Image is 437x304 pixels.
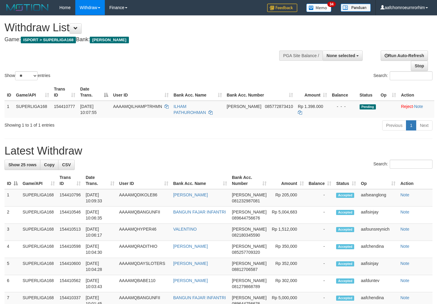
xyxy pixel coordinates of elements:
th: ID: activate to sort column descending [5,172,20,189]
td: AAAAMQBANGUNFII [117,207,171,224]
span: Accepted [336,227,354,232]
td: aafduntev [358,275,398,292]
td: SUPERLIGA168 [20,189,57,207]
td: 6 [5,275,20,292]
span: 154410777 [54,104,75,109]
td: Rp 302,000 [269,275,306,292]
td: Rp 5,004,683 [269,207,306,224]
td: - [306,258,334,275]
td: 154410562 [57,275,83,292]
span: [PERSON_NAME] [232,278,267,283]
td: [DATE] 10:09:33 [83,189,117,207]
td: SUPERLIGA168 [20,224,57,241]
h1: Latest Withdraw [5,145,432,157]
img: panduan.png [341,4,371,12]
a: Note [400,192,409,197]
th: Op: activate to sort column ascending [378,84,399,101]
span: Accepted [336,296,354,301]
td: - [306,207,334,224]
span: [PERSON_NAME] [232,192,267,197]
a: BANGUN FAJAR INFANTRI [173,210,226,214]
th: Amount: activate to sort column ascending [269,172,306,189]
a: Note [400,210,409,214]
span: [PERSON_NAME] [232,261,267,266]
th: Status [357,84,378,101]
span: Copy 08812706587 to clipboard [232,267,258,272]
div: Showing 1 to 1 of 1 entries [5,120,178,128]
span: [PERSON_NAME] [227,104,261,109]
input: Search: [390,160,432,169]
a: Note [400,244,409,249]
td: [DATE] 10:06:35 [83,207,117,224]
td: 5 [5,258,20,275]
td: Rp 350,000 [269,241,306,258]
a: Note [414,104,423,109]
select: Showentries [15,71,38,80]
span: Accepted [336,193,354,198]
span: AAAAMQILHAMPTRHMN [113,104,162,109]
button: None selected [323,51,363,61]
span: Copy 081279868789 to clipboard [232,284,260,289]
td: Rp 352,000 [269,258,306,275]
td: [DATE] 10:06:17 [83,224,117,241]
span: Accepted [336,244,354,249]
span: [PERSON_NAME] [90,37,129,43]
td: Rp 1,512,000 [269,224,306,241]
img: Button%20Memo.svg [306,4,332,12]
th: Amount: activate to sort column ascending [295,84,329,101]
td: 154410598 [57,241,83,258]
td: SUPERLIGA168 [20,207,57,224]
th: Game/API: activate to sort column ascending [20,172,57,189]
td: 2 [5,207,20,224]
a: [PERSON_NAME] [173,278,208,283]
td: · [398,101,434,118]
a: [PERSON_NAME] [173,192,208,197]
span: Pending [360,104,376,109]
th: Bank Acc. Number: activate to sort column ascending [229,172,269,189]
span: [PERSON_NAME] [232,295,267,300]
span: None selected [326,53,355,58]
span: Copy 081232987081 to clipboard [232,198,260,203]
td: [DATE] 10:04:30 [83,241,117,258]
span: 34 [327,2,336,7]
h4: Game: Bank: [5,37,285,43]
th: Date Trans.: activate to sort column ascending [83,172,117,189]
span: CSV [62,162,71,167]
a: Note [400,278,409,283]
td: - [306,275,334,292]
td: aafisinjay [358,207,398,224]
span: Copy 085257709320 to clipboard [232,250,260,255]
span: [PERSON_NAME] [232,210,267,214]
td: AAAAMQDAYSLOTERS [117,258,171,275]
a: Note [400,227,409,232]
a: VALENTINO [173,227,197,232]
th: Bank Acc. Name: activate to sort column ascending [171,172,229,189]
th: Balance [329,84,357,101]
th: Trans ID: activate to sort column ascending [52,84,78,101]
a: Run Auto-Refresh [381,51,428,61]
td: AAAAMQRADITHIO [117,241,171,258]
td: AAAAMQBABE110 [117,275,171,292]
th: Trans ID: activate to sort column ascending [57,172,83,189]
td: aafchendina [358,241,398,258]
span: Rp 1.398.000 [298,104,323,109]
a: Reject [401,104,413,109]
span: ISPORT > SUPERLIGA168 [21,37,76,43]
th: Op: activate to sort column ascending [358,172,398,189]
a: [PERSON_NAME] [173,261,208,266]
th: User ID: activate to sort column ascending [117,172,171,189]
span: Copy 089644756676 to clipboard [232,216,260,220]
a: [PERSON_NAME] [173,244,208,249]
label: Show entries [5,71,50,80]
span: Accepted [336,210,354,215]
a: CSV [58,160,75,170]
td: [DATE] 10:03:43 [83,275,117,292]
td: SUPERLIGA168 [20,258,57,275]
td: 154410600 [57,258,83,275]
td: 3 [5,224,20,241]
td: SUPERLIGA168 [20,275,57,292]
a: Previous [382,120,406,131]
div: - - - [332,103,355,109]
th: Date Trans.: activate to sort column descending [78,84,111,101]
a: Note [400,261,409,266]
